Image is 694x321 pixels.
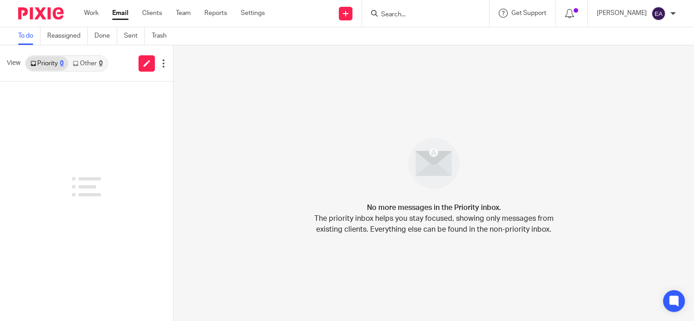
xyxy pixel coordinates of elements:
a: Email [112,9,129,18]
a: Other0 [68,56,107,71]
p: [PERSON_NAME] [597,9,647,18]
a: Priority0 [26,56,68,71]
a: Team [176,9,191,18]
div: 0 [60,60,64,67]
img: Pixie [18,7,64,19]
img: svg%3E [651,6,666,21]
h4: No more messages in the Priority inbox. [367,202,501,213]
a: Work [84,9,99,18]
a: Reassigned [47,27,88,45]
div: 0 [99,60,103,67]
span: Get Support [511,10,546,16]
input: Search [380,11,462,19]
a: Settings [241,9,265,18]
a: Clients [142,9,162,18]
img: image [402,132,466,195]
span: View [7,58,20,68]
a: Reports [204,9,227,18]
a: Trash [152,27,173,45]
a: Sent [124,27,145,45]
p: The priority inbox helps you stay focused, showing only messages from existing clients. Everythin... [313,213,554,235]
a: Done [94,27,117,45]
a: To do [18,27,40,45]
